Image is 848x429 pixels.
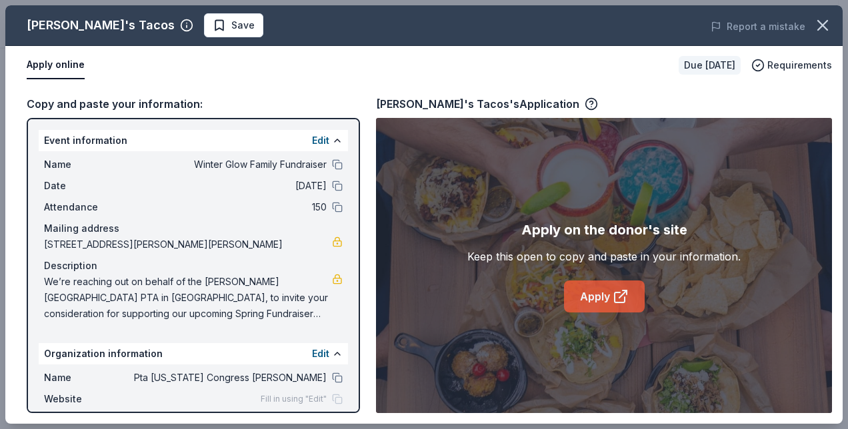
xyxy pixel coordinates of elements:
span: Fill in using "Edit" [261,394,327,404]
a: Apply [564,280,645,312]
span: 150 [133,199,327,215]
div: Mailing address [44,220,343,236]
div: [PERSON_NAME]'s Tacos's Application [376,95,598,113]
span: We’re reaching out on behalf of the [PERSON_NAME][GEOGRAPHIC_DATA] PTA in [GEOGRAPHIC_DATA], to i... [44,274,332,322]
button: Report a mistake [711,19,805,35]
div: Due [DATE] [679,56,741,75]
span: Name [44,370,133,386]
span: [STREET_ADDRESS][PERSON_NAME][PERSON_NAME] [44,236,332,252]
span: [DATE] [133,178,327,194]
span: Attendance [44,199,133,215]
div: Apply on the donor's site [521,219,687,240]
span: Website [44,391,133,407]
span: Pta [US_STATE] Congress [PERSON_NAME] [133,370,327,386]
div: Organization information [39,343,348,364]
div: Description [44,258,343,274]
div: [PERSON_NAME]'s Tacos [27,15,175,36]
button: Requirements [751,57,832,73]
button: Edit [312,346,329,362]
span: Requirements [767,57,832,73]
span: Date [44,178,133,194]
div: Event information [39,130,348,151]
button: Apply online [27,51,85,79]
div: Keep this open to copy and paste in your information. [467,248,741,264]
button: Edit [312,133,329,149]
div: Copy and paste your information: [27,95,360,113]
button: Save [204,13,263,37]
span: Winter Glow Family Fundraiser [133,157,327,173]
span: Save [231,17,255,33]
span: Name [44,157,133,173]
